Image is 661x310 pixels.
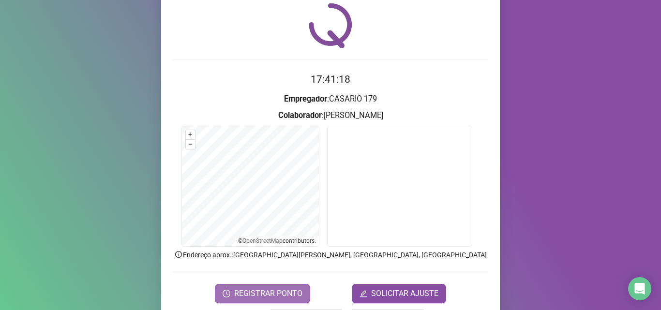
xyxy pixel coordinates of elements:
p: Endereço aprox. : [GEOGRAPHIC_DATA][PERSON_NAME], [GEOGRAPHIC_DATA], [GEOGRAPHIC_DATA] [173,250,488,260]
strong: Colaborador [278,111,322,120]
button: REGISTRAR PONTO [215,284,310,303]
button: editSOLICITAR AJUSTE [352,284,446,303]
img: QRPoint [309,3,352,48]
h3: : CASARIO 179 [173,93,488,105]
span: REGISTRAR PONTO [234,288,302,299]
div: Open Intercom Messenger [628,277,651,300]
span: info-circle [174,250,183,259]
a: OpenStreetMap [242,237,283,244]
span: edit [360,290,367,297]
h3: : [PERSON_NAME] [173,109,488,122]
time: 17:41:18 [311,74,350,85]
strong: Empregador [284,94,327,103]
button: – [186,140,195,149]
span: clock-circle [223,290,230,297]
li: © contributors. [238,237,316,244]
span: SOLICITAR AJUSTE [371,288,438,299]
button: + [186,130,195,139]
